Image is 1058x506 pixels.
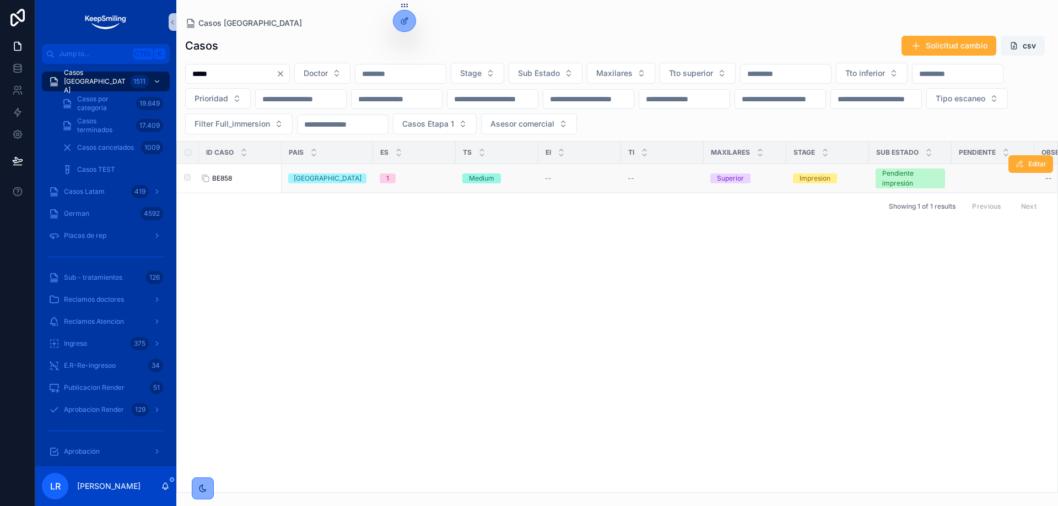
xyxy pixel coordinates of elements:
[926,40,987,51] span: Solicitud cambio
[717,173,744,183] div: Superior
[42,378,170,398] a: Publicacion Render51
[1008,155,1053,173] button: Editar
[710,173,780,183] a: Superior
[393,113,477,134] button: Select Button
[64,383,125,392] span: Publicacion Render
[141,207,163,220] div: 4592
[42,290,170,309] a: Reclamos doctores
[64,273,122,282] span: Sub - tratamientos
[596,68,633,79] span: Maxilares
[545,174,614,183] a: --
[195,93,228,104] span: Prioridad
[195,118,270,129] span: Filter Full_immersion
[55,138,170,157] a: Casos cancelados1009
[64,295,124,304] span: Reclamos doctores
[1028,160,1046,168] span: Editar
[42,442,170,461] a: Aprobación
[628,174,634,183] span: --
[141,141,163,154] div: 1009
[155,50,164,58] span: K
[59,50,129,58] span: Jump to...
[276,69,289,78] button: Clear
[711,148,750,157] span: Maxilares
[198,18,302,29] span: Casos [GEOGRAPHIC_DATA]
[55,94,170,113] a: Casos por categoria19.649
[876,168,945,188] a: Pendiente impresión
[42,356,170,376] a: E.R-Re-ingresoo34
[587,63,655,84] button: Select Button
[42,72,170,91] a: Casos [GEOGRAPHIC_DATA]1511
[42,312,170,331] a: Reclamos Atencion
[130,75,149,88] div: 1511
[148,359,163,372] div: 34
[42,268,170,287] a: Sub - tratamientos126
[42,182,170,202] a: Casos Latam419
[289,148,304,157] span: Pais
[206,148,234,157] span: ID Caso
[133,48,153,59] span: Ctrl
[1001,36,1045,56] button: csv
[936,93,985,104] span: Tipo escaneo
[294,63,350,84] button: Select Button
[386,173,389,183] div: 1
[628,174,697,183] a: --
[185,38,218,53] h1: Casos
[146,271,163,284] div: 126
[1045,174,1052,183] div: --
[50,480,61,493] span: LR
[185,113,293,134] button: Select Button
[628,148,634,157] span: TI
[64,447,100,456] span: Aprobación
[212,174,232,183] span: BE858
[380,173,449,183] a: 1
[131,185,149,198] div: 419
[545,174,552,183] span: --
[793,148,815,157] span: Stage
[546,148,551,157] span: EI
[304,68,328,79] span: Doctor
[42,44,170,64] button: Jump to...CtrlK
[660,63,736,84] button: Select Button
[64,187,105,196] span: Casos Latam
[64,361,116,370] span: E.R-Re-ingresoo
[55,116,170,135] a: Casos terminados17.409
[132,403,149,416] div: 129
[402,118,454,129] span: Casos Etapa 1
[77,95,132,112] span: Casos por categoria
[84,13,127,31] img: App logo
[42,400,170,420] a: Aprobacion Render129
[64,317,124,326] span: Reclamos Atencion
[882,168,938,188] div: Pendiente impresión
[288,173,366,183] a: [GEOGRAPHIC_DATA]
[518,68,560,79] span: Sub Estado
[460,68,482,79] span: Stage
[800,173,830,183] div: Impresion
[294,173,361,183] div: [GEOGRAPHIC_DATA]
[926,88,1008,109] button: Select Button
[490,118,554,129] span: Asesor comercial
[150,381,163,394] div: 51
[64,405,124,414] span: Aprobacion Render
[669,68,713,79] span: Tto superior
[451,63,504,84] button: Select Button
[463,148,472,157] span: TS
[42,226,170,246] a: Placas de rep
[77,143,134,152] span: Casos cancelados
[212,174,275,183] a: BE858
[836,63,908,84] button: Select Button
[55,160,170,179] a: Casos TEST
[462,173,532,183] a: Medium
[959,148,996,157] span: Pendiente
[35,64,176,466] div: scrollable content
[481,113,577,134] button: Select Button
[77,117,132,134] span: Casos terminados
[136,97,163,110] div: 19.649
[793,173,862,183] a: Impresion
[185,18,302,29] a: Casos [GEOGRAPHIC_DATA]
[509,63,582,84] button: Select Button
[131,337,149,350] div: 375
[42,334,170,353] a: Ingreso375
[64,339,87,348] span: Ingreso
[845,68,885,79] span: Tto inferior
[77,481,141,492] p: [PERSON_NAME]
